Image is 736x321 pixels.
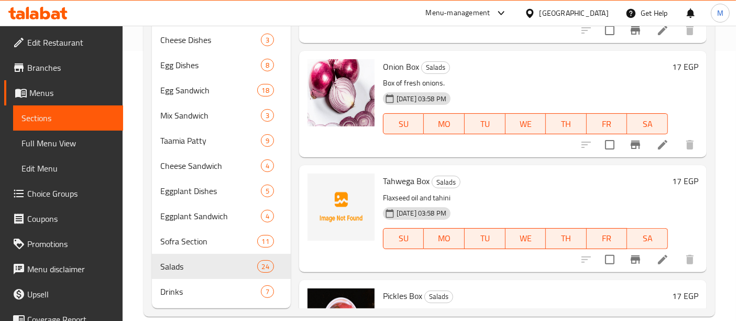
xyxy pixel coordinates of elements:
button: SA [627,228,668,249]
button: Branch-specific-item [623,18,648,43]
span: WE [510,231,542,246]
span: SA [631,231,664,246]
a: Edit Menu [13,156,123,181]
span: Edit Menu [21,162,115,175]
span: 11 [258,237,273,247]
span: 18 [258,85,273,95]
span: SU [388,231,420,246]
div: Drinks7 [152,279,291,304]
button: WE [506,228,546,249]
span: Menus [29,87,115,99]
span: 24 [258,262,273,272]
span: 4 [261,161,273,171]
span: Choice Groups [27,187,115,200]
span: Onion Box [383,59,419,74]
span: 4 [261,211,273,221]
div: Egg Sandwich18 [152,78,291,103]
img: Onion Box [307,59,375,126]
span: Coupons [27,212,115,225]
span: FR [591,116,623,132]
div: Cheese Dishes3 [152,27,291,52]
button: WE [506,113,546,134]
span: TU [469,231,501,246]
span: 7 [261,287,273,297]
button: Branch-specific-item [623,247,648,272]
button: delete [677,18,702,43]
a: Choice Groups [4,181,123,206]
button: delete [677,247,702,272]
img: Tahwega Box [307,174,375,241]
div: Taamia Patty9 [152,128,291,153]
span: Sofra Section [160,235,257,248]
button: Branch-specific-item [623,132,648,157]
div: items [261,159,274,172]
span: M [717,7,723,19]
a: Edit menu item [656,24,669,37]
button: FR [587,228,628,249]
span: TU [469,116,501,132]
span: Upsell [27,288,115,301]
span: Eggplant Sandwich [160,210,261,222]
div: items [261,34,274,46]
div: Salads24 [152,254,291,279]
span: Select to update [599,19,621,41]
span: WE [510,116,542,132]
p: Assorted pickles in a box. [383,306,668,319]
a: Edit menu item [656,253,669,266]
div: Taamia Patty [160,134,261,147]
span: Egg Sandwich [160,84,257,97]
div: Salads [424,291,453,303]
p: Flaxseed oil and tahini [383,191,668,205]
button: delete [677,132,702,157]
span: SU [388,116,420,132]
button: TH [546,113,587,134]
span: Select to update [599,249,621,271]
div: items [261,210,274,222]
button: TU [465,228,506,249]
h6: 17 EGP [672,288,698,303]
a: Full Menu View [13,131,123,156]
a: Branches [4,55,123,80]
span: Tahwega Box [383,173,430,189]
button: MO [424,113,465,134]
span: 8 [261,60,273,70]
h6: 17 EGP [672,174,698,188]
button: TH [546,228,587,249]
button: MO [424,228,465,249]
p: Box of fresh onions. [383,77,668,90]
a: Edit Restaurant [4,30,123,55]
span: Egg Dishes [160,59,261,71]
div: Eggplant Sandwich4 [152,204,291,229]
span: Branches [27,61,115,74]
span: 3 [261,35,273,45]
a: Promotions [4,231,123,256]
span: Cheese Sandwich [160,159,261,172]
h6: 17 EGP [672,59,698,74]
span: Mix Sandwich [160,109,261,122]
span: Salads [425,291,453,303]
span: Promotions [27,238,115,250]
span: Salads [432,176,460,188]
div: items [261,285,274,298]
a: Upsell [4,282,123,307]
span: Eggplant Dishes [160,185,261,197]
span: [DATE] 03:58 PM [392,208,451,218]
span: Pickles Box [383,288,422,304]
div: Sofra Section11 [152,229,291,254]
div: [GEOGRAPHIC_DATA] [540,7,609,19]
div: Cheese Sandwich4 [152,153,291,178]
span: Salads [160,260,257,273]
span: Sections [21,112,115,124]
span: Full Menu View [21,137,115,149]
div: items [257,235,274,248]
div: items [261,59,274,71]
span: Drinks [160,285,261,298]
div: Menu-management [426,7,490,19]
div: Egg Dishes8 [152,52,291,78]
a: Edit menu item [656,138,669,151]
div: Cheese Dishes [160,34,261,46]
